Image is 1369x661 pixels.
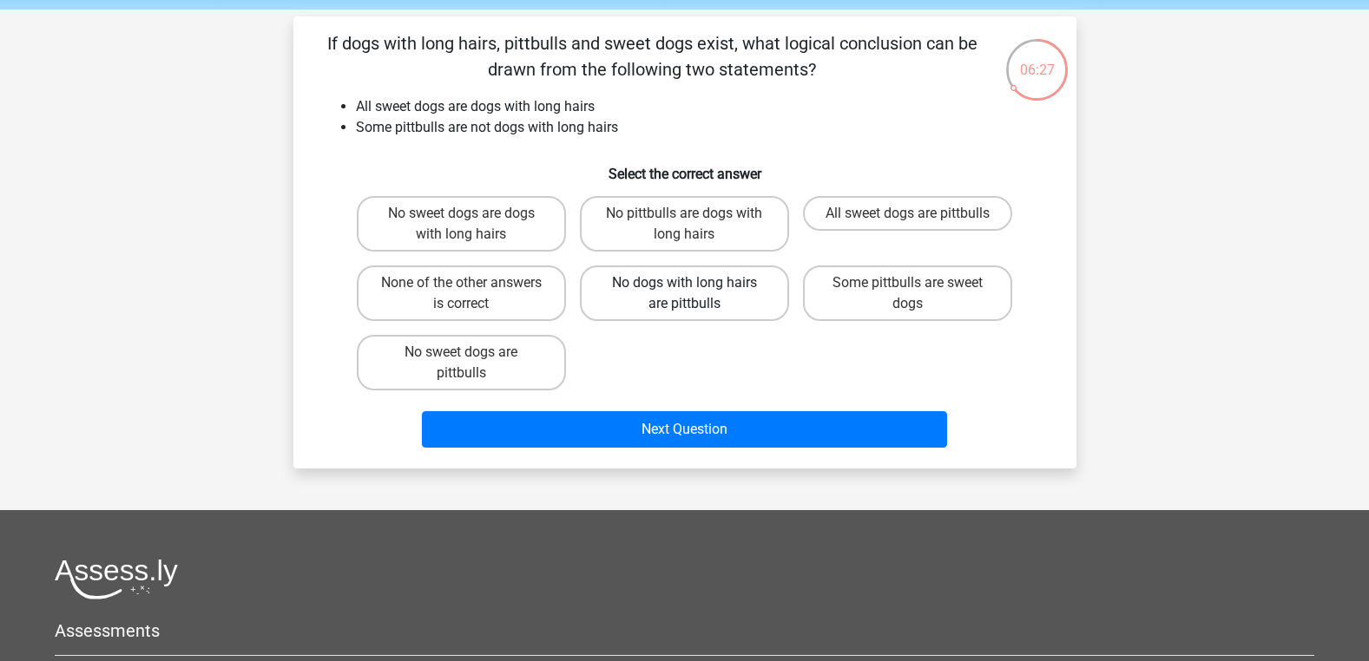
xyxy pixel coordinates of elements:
h5: Assessments [55,620,1314,641]
label: No pittbulls are dogs with long hairs [580,196,789,252]
button: Next Question [422,411,947,448]
label: No dogs with long hairs are pittbulls [580,265,789,321]
li: Some pittbulls are not dogs with long hairs [356,117,1049,138]
img: Assessly logo [55,559,178,599]
h6: Select the correct answer [321,152,1049,182]
li: All sweet dogs are dogs with long hairs [356,96,1049,117]
label: No sweet dogs are dogs with long hairs [357,196,566,252]
div: 06:27 [1004,37,1070,81]
label: None of the other answers is correct [357,265,566,321]
p: If dogs with long hairs, pittbulls and sweet dogs exist, what logical conclusion can be drawn fro... [321,30,984,82]
label: Some pittbulls are sweet dogs [803,265,1012,321]
label: No sweet dogs are pittbulls [357,335,566,390]
label: All sweet dogs are pittbulls [803,196,1012,231]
